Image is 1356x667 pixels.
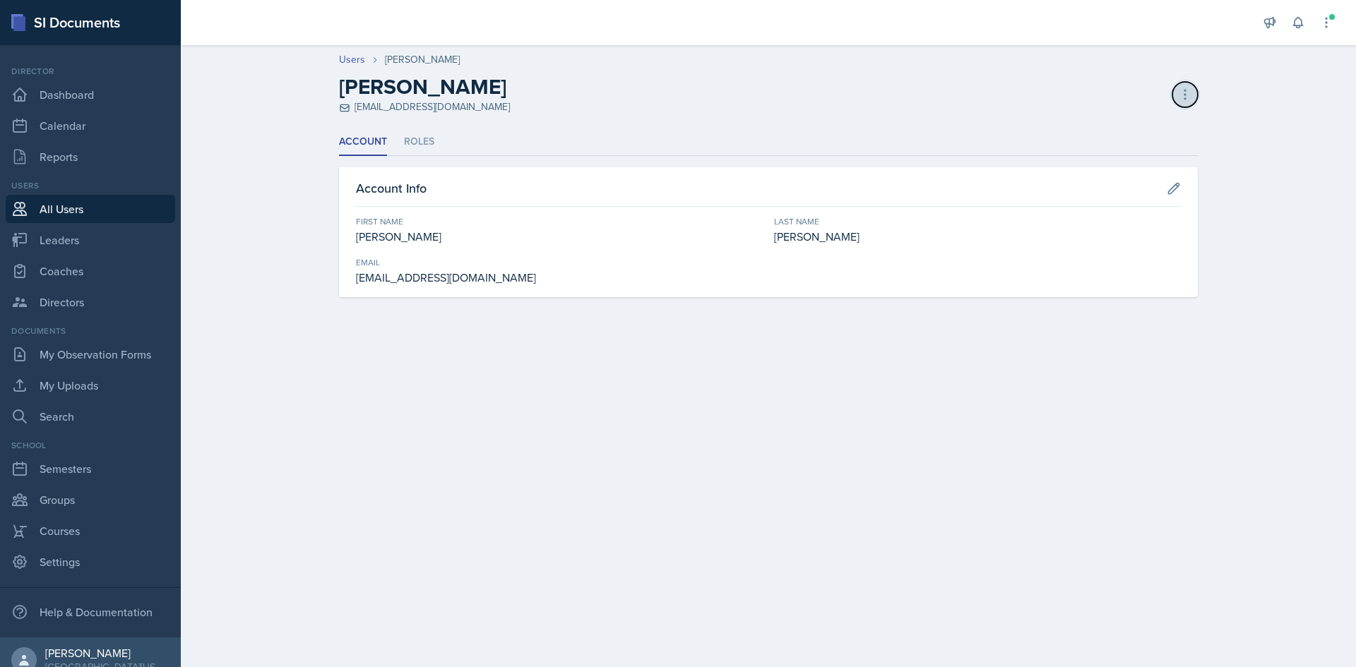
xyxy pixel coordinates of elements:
[6,65,175,78] div: Director
[6,455,175,483] a: Semesters
[6,598,175,626] div: Help & Documentation
[356,256,763,269] div: Email
[6,371,175,399] a: My Uploads
[6,486,175,514] a: Groups
[6,439,175,452] div: School
[6,112,175,140] a: Calendar
[45,646,169,660] div: [PERSON_NAME]
[6,402,175,431] a: Search
[6,80,175,109] a: Dashboard
[774,215,1181,228] div: Last Name
[6,288,175,316] a: Directors
[339,52,365,67] a: Users
[356,215,763,228] div: First Name
[6,340,175,368] a: My Observation Forms
[6,257,175,285] a: Coaches
[339,74,506,100] h2: [PERSON_NAME]
[6,179,175,192] div: Users
[339,100,510,114] div: [EMAIL_ADDRESS][DOMAIN_NAME]
[774,228,1181,245] div: [PERSON_NAME]
[356,269,763,286] div: [EMAIL_ADDRESS][DOMAIN_NAME]
[6,143,175,171] a: Reports
[6,517,175,545] a: Courses
[356,179,427,198] h3: Account Info
[6,226,175,254] a: Leaders
[404,128,434,156] li: Roles
[356,228,763,245] div: [PERSON_NAME]
[6,195,175,223] a: All Users
[6,325,175,337] div: Documents
[6,548,175,576] a: Settings
[385,52,460,67] div: [PERSON_NAME]
[339,128,387,156] li: Account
